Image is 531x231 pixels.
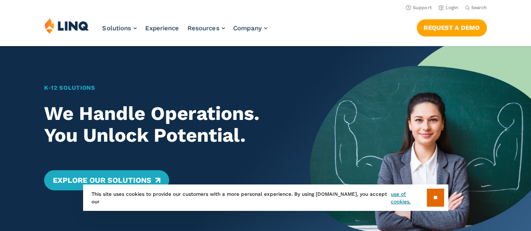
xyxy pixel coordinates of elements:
[102,18,267,45] nav: Primary Navigation
[233,24,262,32] span: Company
[406,5,432,10] a: Support
[83,184,448,211] div: This site uses cookies to provide our customers with a more personal experience. By using [DOMAIN...
[44,170,169,190] a: Explore Our Solutions
[465,5,487,11] button: Open Search Bar
[188,24,225,32] a: Resources
[417,18,487,36] nav: Button Navigation
[188,24,220,32] span: Resources
[233,24,267,32] a: Company
[44,18,89,34] img: LINQ | K‑12 Software
[44,83,288,92] h1: K‑12 Solutions
[102,24,137,32] a: Solutions
[439,5,458,10] a: Login
[44,103,288,147] h2: We Handle Operations. You Unlock Potential.
[391,190,426,205] a: use of cookies.
[417,19,487,36] a: Request a Demo
[471,5,487,10] span: Search
[145,24,179,32] a: Experience
[102,24,131,32] span: Solutions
